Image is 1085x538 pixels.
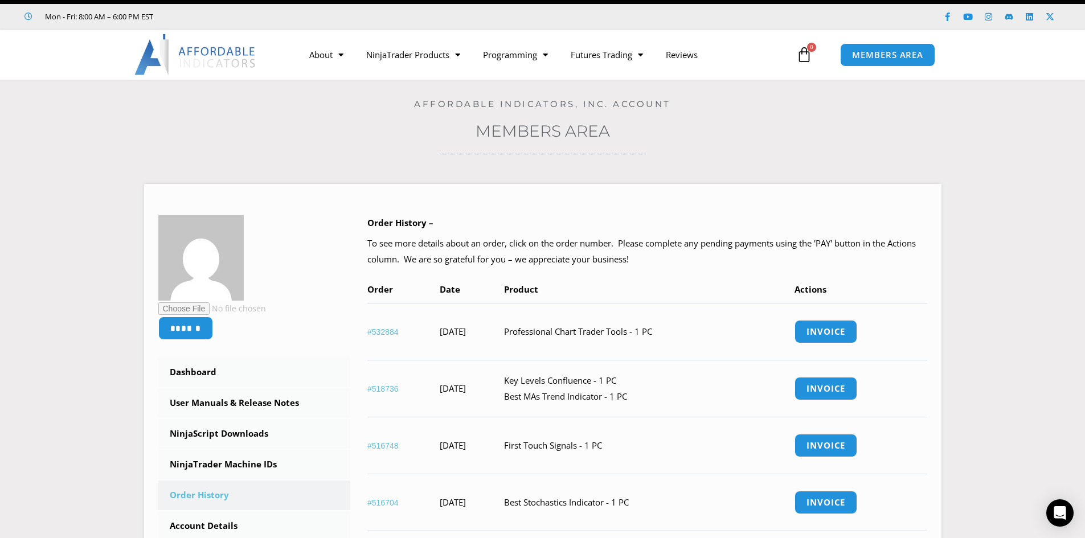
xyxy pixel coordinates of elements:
a: NinjaScript Downloads [158,419,351,449]
img: 2d0db67c5baf2c4caf7a9866d69fe5b0ec77033ca79e3478e07cac5713b5fb7f [158,215,244,301]
a: NinjaTrader Machine IDs [158,450,351,479]
a: Futures Trading [559,42,654,68]
a: Invoice order number 516748 [795,434,857,457]
a: Invoice order number 532884 [795,320,857,343]
a: View order number 516704 [367,498,399,507]
a: About [298,42,355,68]
a: Members Area [476,121,610,141]
p: To see more details about an order, click on the order number. Please complete any pending paymen... [367,236,927,268]
span: Date [440,284,460,295]
a: 0 [779,38,829,71]
a: Dashboard [158,358,351,387]
span: Order [367,284,393,295]
td: First Touch Signals - 1 PC [504,417,795,474]
a: Order History [158,480,351,510]
span: Mon - Fri: 8:00 AM – 6:00 PM EST [42,10,153,23]
div: Open Intercom Messenger [1046,499,1074,527]
nav: Menu [298,42,793,68]
td: Best Stochastics Indicator - 1 PC [504,474,795,531]
a: View order number 518736 [367,384,399,393]
a: Programming [472,42,559,68]
b: Order History – [367,217,433,228]
span: Actions [795,284,826,295]
a: View order number 532884 [367,327,399,336]
a: View order number 516748 [367,441,399,450]
a: Invoice order number 518736 [795,377,857,400]
a: Invoice order number 516704 [795,491,857,514]
time: [DATE] [440,326,466,337]
a: MEMBERS AREA [840,43,935,67]
td: Professional Chart Trader Tools - 1 PC [504,303,795,360]
iframe: Customer reviews powered by Trustpilot [169,11,340,22]
span: 0 [807,43,816,52]
a: User Manuals & Release Notes [158,388,351,418]
span: Product [504,284,538,295]
a: Affordable Indicators, Inc. Account [414,98,671,109]
time: [DATE] [440,383,466,394]
a: NinjaTrader Products [355,42,472,68]
a: Reviews [654,42,709,68]
span: MEMBERS AREA [852,51,923,59]
time: [DATE] [440,440,466,451]
time: [DATE] [440,496,466,508]
td: Key Levels Confluence - 1 PC Best MAs Trend Indicator - 1 PC [504,360,795,417]
img: LogoAI | Affordable Indicators – NinjaTrader [134,34,257,75]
